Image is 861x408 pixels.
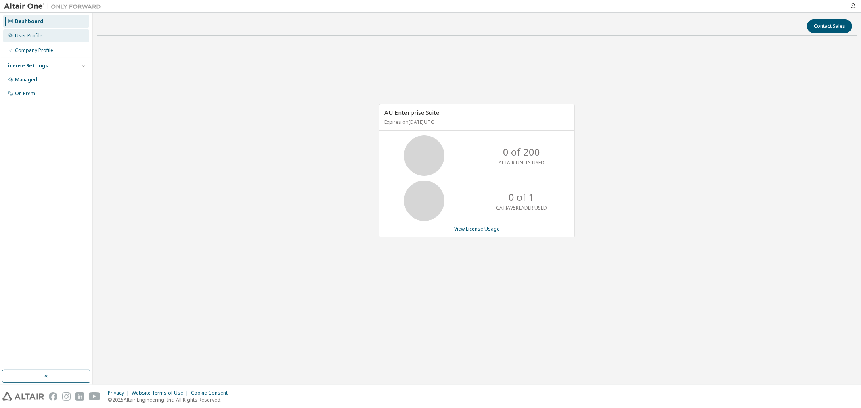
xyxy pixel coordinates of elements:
span: AU Enterprise Suite [384,108,439,117]
div: License Settings [5,62,48,69]
button: Contact Sales [807,19,852,33]
p: CATIAV5READER USED [496,204,547,211]
div: Company Profile [15,47,53,54]
img: altair_logo.svg [2,392,44,401]
img: instagram.svg [62,392,71,401]
p: 0 of 200 [503,145,540,159]
div: Cookie Consent [191,390,233,396]
img: linkedin.svg [75,392,84,401]
p: Expires on [DATE] UTC [384,119,568,125]
div: Dashboard [15,18,43,25]
img: Altair One [4,2,105,10]
div: Privacy [108,390,132,396]
div: User Profile [15,33,42,39]
p: ALTAIR UNITS USED [499,159,545,166]
div: On Prem [15,90,35,97]
img: facebook.svg [49,392,57,401]
img: youtube.svg [89,392,101,401]
p: 0 of 1 [509,190,534,204]
div: Managed [15,77,37,83]
a: View License Usage [454,225,500,232]
p: © 2025 Altair Engineering, Inc. All Rights Reserved. [108,396,233,403]
div: Website Terms of Use [132,390,191,396]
